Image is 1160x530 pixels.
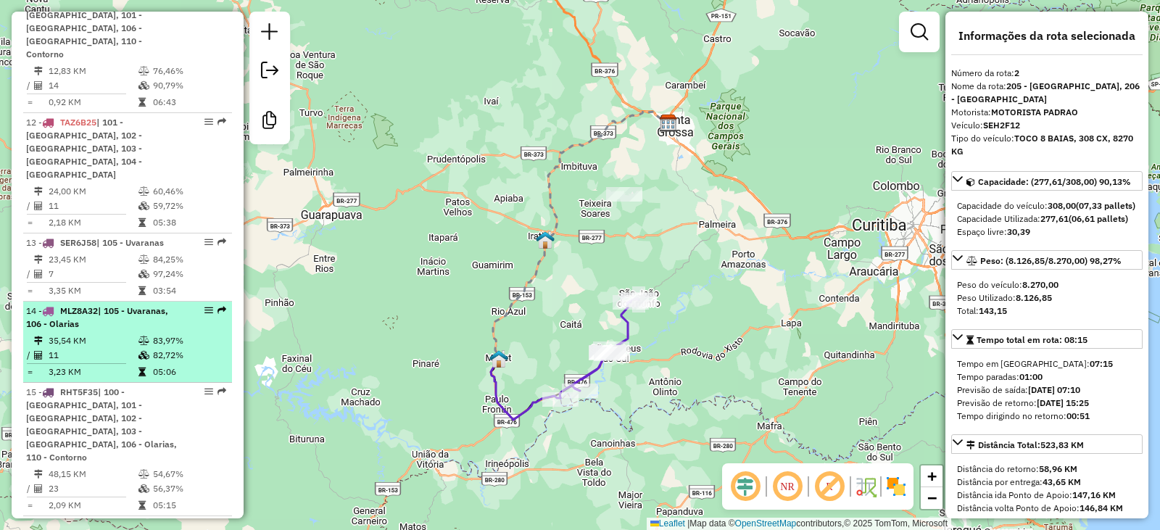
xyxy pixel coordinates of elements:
[1028,384,1080,395] strong: [DATE] 07:10
[957,212,1137,225] div: Capacidade Utilizada:
[951,352,1143,428] div: Tempo total em rota: 08:15
[204,387,213,396] em: Opções
[951,457,1143,521] div: Distância Total:523,83 KM
[1080,502,1123,513] strong: 146,84 KM
[957,397,1137,410] div: Previsão de retorno:
[1043,476,1081,487] strong: 43,65 KM
[152,267,225,281] td: 97,24%
[26,365,33,379] td: =
[26,215,33,230] td: =
[951,67,1143,80] div: Número da rota:
[957,384,1137,397] div: Previsão de saída:
[96,237,164,248] span: | 105 - Uvaranas
[1048,200,1076,211] strong: 308,00
[48,95,138,109] td: 0,92 KM
[34,336,43,345] i: Distância Total
[957,305,1137,318] div: Total:
[60,305,98,316] span: MLZ8A32
[48,498,138,513] td: 2,09 KM
[951,250,1143,270] a: Peso: (8.126,85/8.270,00) 98,27%
[921,465,942,487] a: Zoom in
[48,64,138,78] td: 12,83 KM
[854,475,877,498] img: Fluxo de ruas
[957,502,1137,515] div: Distância volta Ponto de Apoio:
[735,518,797,529] a: OpenStreetMap
[138,368,146,376] i: Tempo total em rota
[905,17,934,46] a: Exibir filtros
[34,202,43,210] i: Total de Atividades
[48,184,138,199] td: 24,00 KM
[957,410,1137,423] div: Tempo dirigindo no retorno:
[951,29,1143,43] h4: Informações da rota selecionada
[152,481,225,496] td: 56,37%
[966,439,1084,452] div: Distância Total:
[26,481,33,496] td: /
[26,117,142,180] span: 12 -
[957,489,1137,502] div: Distância ida Ponto de Apoio:
[979,305,1007,316] strong: 143,15
[217,387,226,396] em: Rota exportada
[204,306,213,315] em: Opções
[927,489,937,507] span: −
[1040,439,1084,450] span: 523,83 KM
[1072,489,1116,500] strong: 147,16 KM
[1022,279,1058,290] strong: 8.270,00
[536,231,555,249] img: PA Irati
[951,194,1143,244] div: Capacidade: (277,61/308,00) 90,13%
[138,470,149,479] i: % de utilização do peso
[138,484,149,493] i: % de utilização da cubagem
[770,469,805,504] span: Ocultar NR
[60,237,96,248] span: SER6J58
[1014,67,1019,78] strong: 2
[980,255,1122,266] span: Peso: (8.126,85/8.270,00) 98,27%
[48,467,138,481] td: 48,15 KM
[138,255,149,264] i: % de utilização do peso
[138,336,149,345] i: % de utilização do peso
[983,120,1020,131] strong: SEH2F12
[921,487,942,509] a: Zoom out
[152,498,225,513] td: 05:15
[138,501,146,510] i: Tempo total em rota
[26,237,164,248] span: 13 -
[957,291,1137,305] div: Peso Utilizado:
[60,117,96,128] span: TAZ6B25
[26,386,177,463] span: | 100 - [GEOGRAPHIC_DATA], 101 - [GEOGRAPHIC_DATA], 102 - [GEOGRAPHIC_DATA], 103 - [GEOGRAPHIC_DA...
[957,370,1137,384] div: Tempo paradas:
[26,78,33,93] td: /
[34,255,43,264] i: Distância Total
[152,467,225,481] td: 54,67%
[1066,410,1090,421] strong: 00:51
[957,357,1137,370] div: Tempo em [GEOGRAPHIC_DATA]:
[951,133,1133,157] strong: TOCO 8 BAIAS, 308 CX, 8270 KG
[957,463,1137,476] div: Distância do retorno:
[951,273,1143,323] div: Peso: (8.126,85/8.270,00) 98,27%
[217,238,226,247] em: Rota exportada
[152,334,225,348] td: 83,97%
[138,187,149,196] i: % de utilização do peso
[34,470,43,479] i: Distância Total
[927,467,937,485] span: +
[1037,397,1089,408] strong: [DATE] 15:25
[48,78,138,93] td: 14
[659,114,678,133] img: VIRGINIA PONTA GROSSA
[138,218,146,227] i: Tempo total em rota
[957,225,1137,239] div: Espaço livre:
[1076,200,1135,211] strong: (07,33 pallets)
[606,187,642,202] div: Atividade não roteirizada - MERCADO ESTACAO
[26,498,33,513] td: =
[152,78,225,93] td: 90,79%
[138,81,149,90] i: % de utilização da cubagem
[26,283,33,298] td: =
[1040,213,1069,224] strong: 277,61
[138,67,149,75] i: % de utilização do peso
[957,199,1137,212] div: Capacidade do veículo:
[647,518,951,530] div: Map data © contributors,© 2025 TomTom, Microsoft
[650,518,685,529] a: Leaflet
[255,106,284,138] a: Criar modelo
[152,348,225,363] td: 82,72%
[48,215,138,230] td: 2,18 KM
[978,176,1131,187] span: Capacidade: (277,61/308,00) 90,13%
[217,117,226,126] em: Rota exportada
[34,270,43,278] i: Total de Atividades
[1016,292,1052,303] strong: 8.126,85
